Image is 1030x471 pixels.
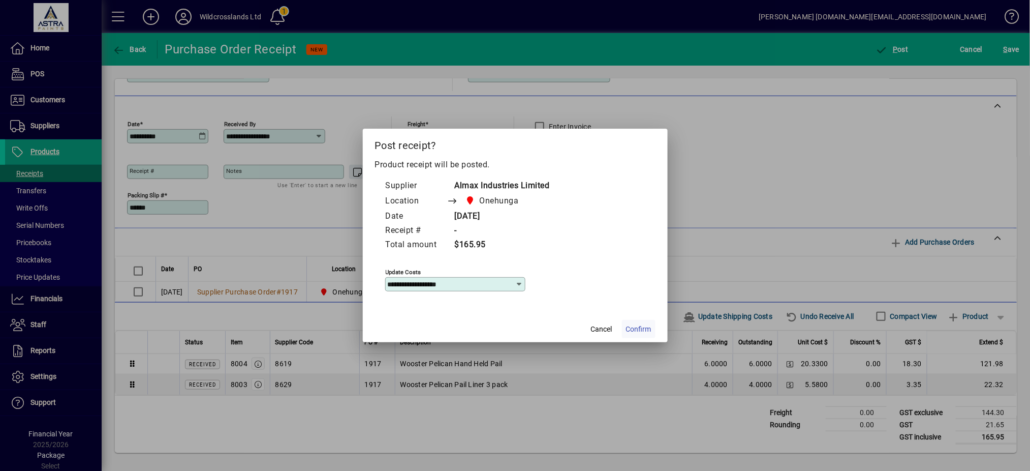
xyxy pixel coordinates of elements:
[385,193,447,210] td: Location
[385,238,447,252] td: Total amount
[385,210,447,224] td: Date
[591,324,612,335] span: Cancel
[385,224,447,238] td: Receipt #
[480,195,519,207] span: Onehunga
[447,238,550,252] td: $165.95
[447,210,550,224] td: [DATE]
[447,224,550,238] td: -
[447,179,550,193] td: Almax Industries Limited
[626,324,651,335] span: Confirm
[375,159,656,171] p: Product receipt will be posted.
[463,194,523,208] span: Onehunga
[385,179,447,193] td: Supplier
[622,320,656,338] button: Confirm
[386,269,421,276] mat-label: Update costs
[363,129,668,158] h2: Post receipt?
[585,320,618,338] button: Cancel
